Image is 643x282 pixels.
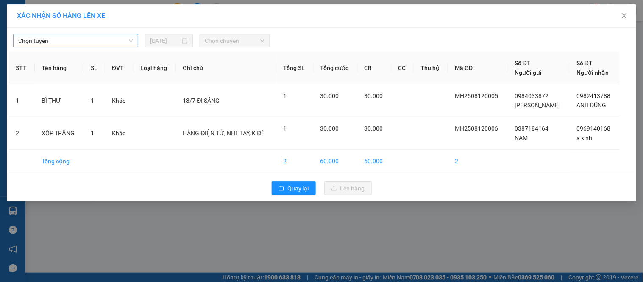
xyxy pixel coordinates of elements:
th: STT [9,52,35,84]
th: Tên hàng [35,52,84,84]
span: Người gửi [515,69,542,76]
button: Close [612,4,636,28]
span: 13/7 ĐI SÁNG [183,97,220,104]
th: Thu hộ [414,52,448,84]
span: 0969140168 [576,125,610,132]
span: Người nhận [576,69,609,76]
span: 30.000 [365,125,383,132]
th: Loại hàng [134,52,176,84]
td: 2 [9,117,35,150]
td: Tổng cộng [35,150,84,173]
td: 1 [9,84,35,117]
th: CC [392,52,414,84]
span: [PERSON_NAME] [515,102,560,109]
input: 13/08/2025 [150,36,180,45]
td: XỐP TRẮNG [35,117,84,150]
span: rollback [278,185,284,192]
span: Số ĐT [576,60,593,67]
span: 1 [91,130,94,137]
th: Tổng SL [276,52,313,84]
td: 60.000 [358,150,392,173]
span: NAM [515,134,528,141]
span: 0387184164 [515,125,548,132]
span: 1 [283,92,287,99]
span: XÁC NHẬN SỐ HÀNG LÊN XE [17,11,105,20]
button: uploadLên hàng [324,181,372,195]
span: Chọn tuyến [18,34,133,47]
th: ĐVT [105,52,134,84]
th: CR [358,52,392,84]
button: rollbackQuay lại [272,181,316,195]
span: 30.000 [320,125,339,132]
span: MH2508120005 [455,92,498,99]
td: 2 [448,150,508,173]
td: Khác [105,84,134,117]
span: HÀNG ĐIỆN TỬ, NHẸ TAY, K ĐÈ [183,130,264,137]
span: 30.000 [320,92,339,99]
td: 60.000 [314,150,358,173]
td: Khác [105,117,134,150]
span: 30.000 [365,92,383,99]
th: Tổng cước [314,52,358,84]
span: Chọn chuyến [205,34,264,47]
td: 2 [276,150,313,173]
span: Số ĐT [515,60,531,67]
th: Ghi chú [176,52,276,84]
span: a kính [576,134,592,141]
span: close [621,12,628,19]
span: 1 [91,97,94,104]
th: SL [84,52,105,84]
th: Mã GD [448,52,508,84]
span: ANH DŨNG [576,102,606,109]
span: 0982413788 [576,92,610,99]
span: MH2508120006 [455,125,498,132]
span: 0984033872 [515,92,548,99]
span: 1 [283,125,287,132]
span: Quay lại [288,184,309,193]
td: BÌ THƯ [35,84,84,117]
